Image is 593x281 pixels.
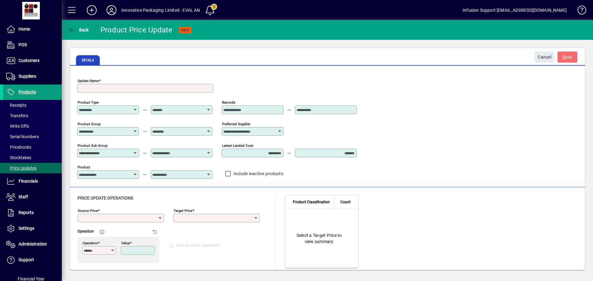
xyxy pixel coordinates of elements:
[3,121,62,131] a: Write Offs
[76,55,100,65] span: Details
[293,199,330,205] span: Product Classification
[78,143,107,148] mat-label: Product Sub group
[3,100,62,110] a: Receipts
[3,205,62,221] a: Reports
[100,25,173,35] div: Product Price Update
[19,74,36,79] span: Suppliers
[78,209,98,213] mat-label: Source Price
[6,124,29,129] span: Write Offs
[78,196,133,200] span: Price Update Operations
[78,79,99,83] mat-label: Update Name
[19,226,34,231] span: Settings
[340,199,351,205] span: Count
[6,134,39,139] span: Serial Numbers
[232,171,283,177] label: Include inactive products
[6,103,26,108] span: Receipts
[3,22,62,37] a: Home
[82,5,102,16] button: Add
[19,242,47,246] span: Administration
[3,252,62,268] a: Support
[121,5,200,15] div: Innovative Packaging Limited - EVAL AN
[19,179,38,184] span: Financials
[78,100,99,105] mat-label: Product Type
[3,131,62,142] a: Serial Numbers
[6,155,31,160] span: Stocktakes
[3,69,62,84] a: Suppliers
[573,1,585,21] a: Knowledge Base
[535,52,554,63] button: Cancel
[3,152,62,163] a: Stocktakes
[563,55,565,60] span: S
[19,89,36,94] span: Products
[6,145,31,150] span: Pricebooks
[3,110,62,121] a: Transfers
[19,194,28,199] span: Staff
[19,42,27,47] span: POS
[181,28,189,32] span: NEW
[68,27,89,32] span: Back
[67,24,90,35] button: Back
[293,232,345,245] div: Select a Target Price to view summary
[78,165,90,169] mat-label: Product
[3,53,62,68] a: Customers
[3,163,62,173] a: Price Updates
[563,52,572,62] span: ave
[222,100,235,105] mat-label: Barcode
[3,221,62,236] a: Settings
[3,237,62,252] a: Administration
[78,229,94,234] mat-label: Operation
[62,24,96,35] app-page-header-button: Back
[463,5,567,15] div: Infusion Support [EMAIL_ADDRESS][DOMAIN_NAME]
[78,122,101,126] mat-label: Product Group
[19,58,40,63] span: Customers
[557,52,577,63] button: Save
[19,210,34,215] span: Reports
[3,142,62,152] a: Pricebooks
[3,189,62,205] a: Staff
[6,113,28,118] span: Transfers
[102,5,121,16] button: Profile
[222,122,250,126] mat-label: Preferred Supplier
[3,174,62,189] a: Financials
[99,229,107,237] mat-icon: Formula supports two operations of % and $
[174,209,192,213] mat-label: Target Price
[176,242,220,250] mat-label: Add Another Operation
[19,257,34,262] span: Support
[19,27,30,31] span: Home
[222,143,253,148] mat-label: Latest Landed Cost
[538,52,551,62] span: Cancel
[3,37,62,53] a: POS
[121,241,130,245] mat-label: Value
[6,166,36,171] span: Price Updates
[82,241,98,245] mat-label: Operation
